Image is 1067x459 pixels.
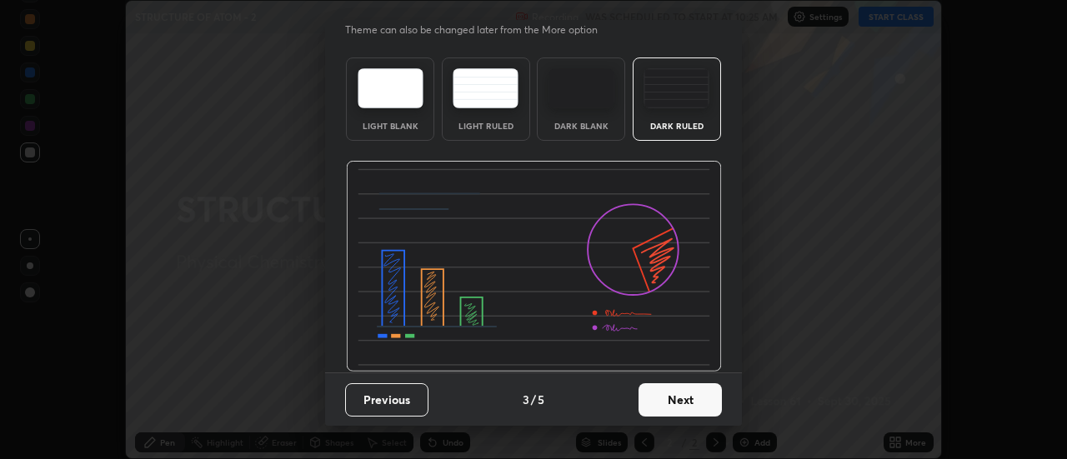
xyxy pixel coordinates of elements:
div: Light Ruled [453,122,519,130]
div: Dark Blank [548,122,614,130]
div: Light Blank [357,122,423,130]
h4: / [531,391,536,408]
h4: 5 [538,391,544,408]
p: Theme can also be changed later from the More option [345,22,615,37]
img: darkRuledTheme.de295e13.svg [644,68,709,108]
button: Previous [345,383,428,417]
div: Dark Ruled [644,122,710,130]
img: lightTheme.e5ed3b09.svg [358,68,423,108]
button: Next [639,383,722,417]
img: darkTheme.f0cc69e5.svg [549,68,614,108]
h4: 3 [523,391,529,408]
img: darkRuledThemeBanner.864f114c.svg [346,161,722,372]
img: lightRuledTheme.5fabf969.svg [453,68,518,108]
